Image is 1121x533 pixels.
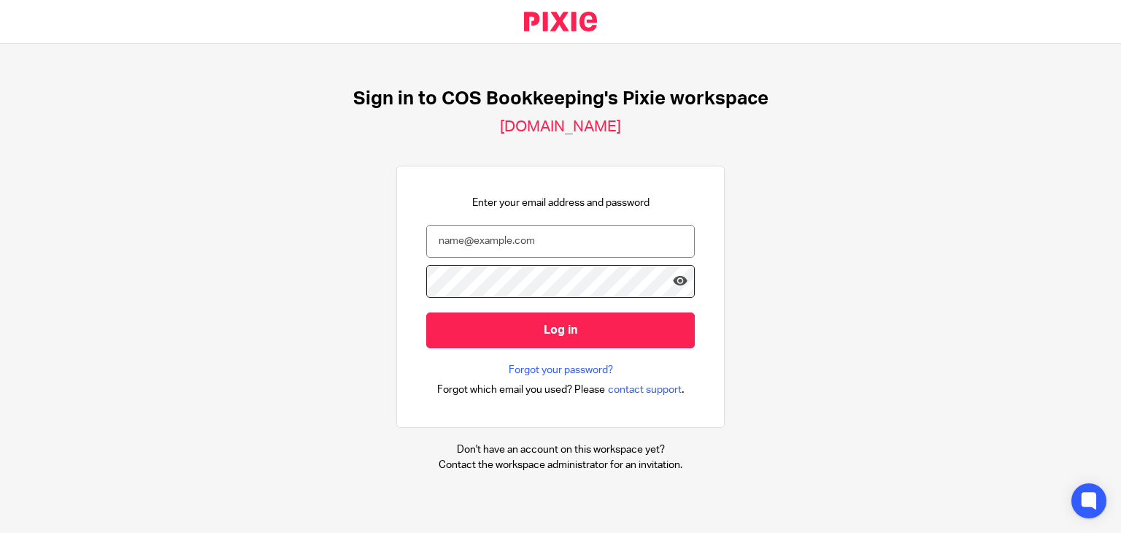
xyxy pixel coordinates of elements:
[353,88,768,110] h1: Sign in to COS Bookkeeping's Pixie workspace
[439,442,682,457] p: Don't have an account on this workspace yet?
[472,196,650,210] p: Enter your email address and password
[437,383,605,397] span: Forgot which email you used? Please
[608,383,682,397] span: contact support
[437,381,685,398] div: .
[439,458,682,472] p: Contact the workspace administrator for an invitation.
[500,118,621,137] h2: [DOMAIN_NAME]
[509,363,613,377] a: Forgot your password?
[426,312,695,348] input: Log in
[426,225,695,258] input: name@example.com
